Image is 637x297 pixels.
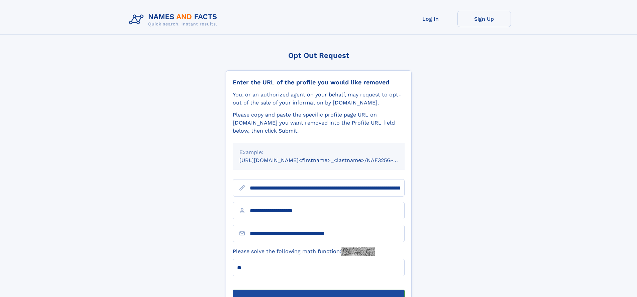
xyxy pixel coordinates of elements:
[233,91,405,107] div: You, or an authorized agent on your behalf, may request to opt-out of the sale of your informatio...
[226,51,412,60] div: Opt Out Request
[404,11,457,27] a: Log In
[239,157,417,163] small: [URL][DOMAIN_NAME]<firstname>_<lastname>/NAF325G-xxxxxxxx
[126,11,223,29] img: Logo Names and Facts
[233,79,405,86] div: Enter the URL of the profile you would like removed
[239,148,398,156] div: Example:
[233,247,375,256] label: Please solve the following math function:
[233,111,405,135] div: Please copy and paste the specific profile page URL on [DOMAIN_NAME] you want removed into the Pr...
[457,11,511,27] a: Sign Up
